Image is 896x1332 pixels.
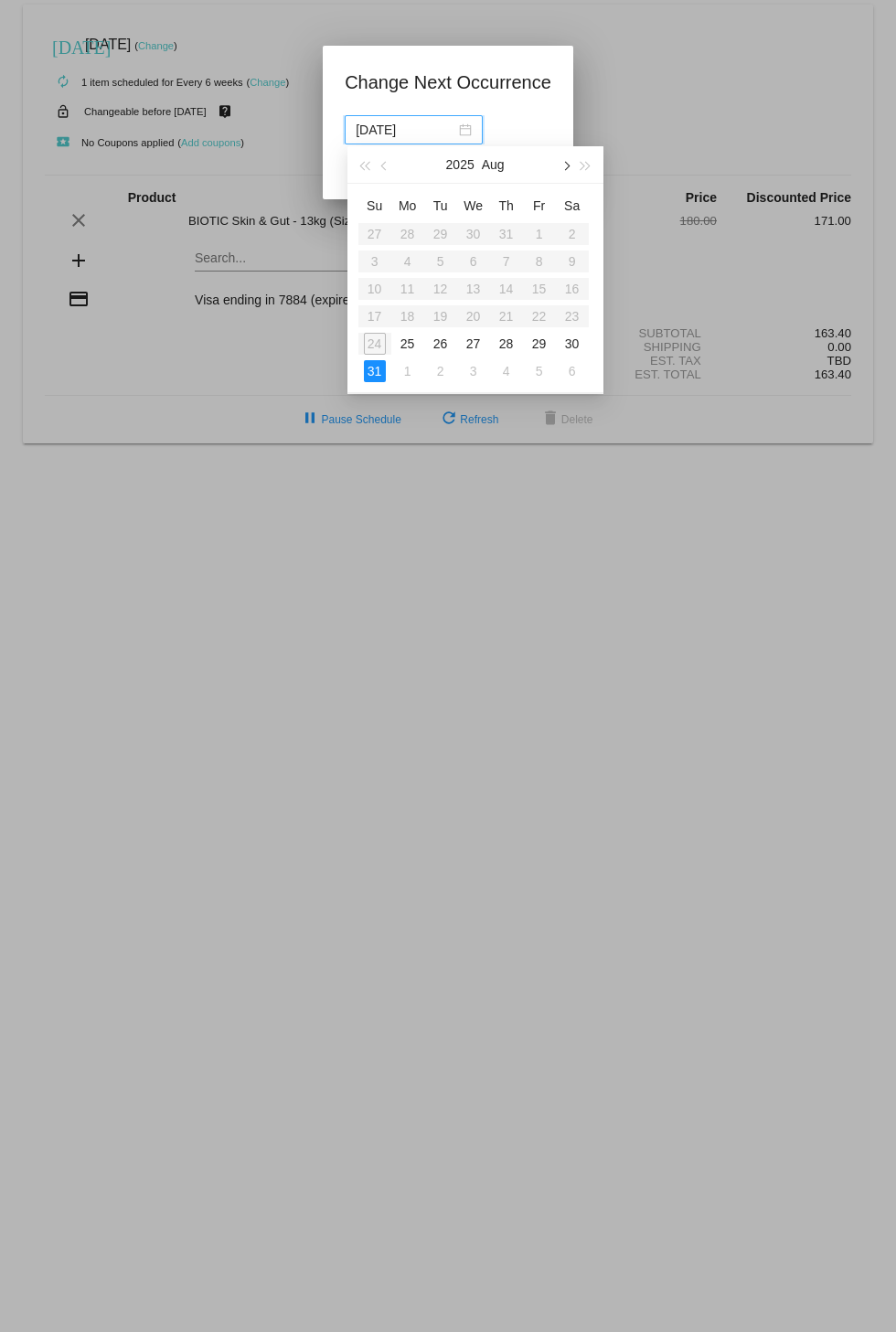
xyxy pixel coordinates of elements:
[424,191,457,220] th: Tue
[397,360,419,382] div: 1
[430,360,452,382] div: 2
[391,357,424,385] td: 9/1/2025
[556,330,589,357] td: 8/30/2025
[391,191,424,220] th: Mon
[556,357,589,385] td: 9/6/2025
[523,357,556,385] td: 9/5/2025
[463,360,485,382] div: 3
[355,146,375,183] button: Last year (Control + left)
[364,360,386,382] div: 31
[490,191,523,220] th: Thu
[446,146,475,183] button: 2025
[555,146,575,183] button: Next month (PageDown)
[375,146,395,183] button: Previous month (PageUp)
[556,191,589,220] th: Sat
[457,357,490,385] td: 9/3/2025
[424,357,457,385] td: 9/2/2025
[490,330,523,357] td: 8/28/2025
[496,333,517,355] div: 28
[397,333,419,355] div: 25
[528,333,550,355] div: 29
[424,330,457,357] td: 8/26/2025
[345,68,551,97] h1: Change Next Occurrence
[490,357,523,385] td: 9/4/2025
[482,146,505,183] button: Aug
[528,360,550,382] div: 5
[561,333,583,355] div: 30
[463,333,485,355] div: 27
[345,155,425,188] button: Update
[457,330,490,357] td: 8/27/2025
[391,330,424,357] td: 8/25/2025
[575,146,595,183] button: Next year (Control + right)
[457,191,490,220] th: Wed
[358,191,391,220] th: Sun
[523,191,556,220] th: Fri
[523,330,556,357] td: 8/29/2025
[356,120,455,140] input: Select date
[358,357,391,385] td: 8/31/2025
[430,333,452,355] div: 26
[561,360,583,382] div: 6
[496,360,517,382] div: 4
